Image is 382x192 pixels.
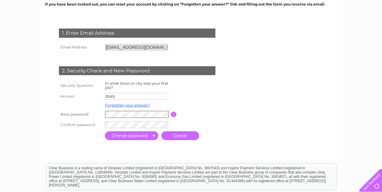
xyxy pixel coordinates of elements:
a: Cancel [161,131,199,140]
div: 2. Security Check and New Password [59,66,215,75]
img: logo.png [14,16,45,35]
th: Confirm password [57,120,103,130]
th: Answer [57,91,103,101]
div: 1. Enter Email Address [59,29,215,38]
label: In what town or city was your first job? [105,81,168,90]
a: Blog [351,26,360,31]
th: Email Address [57,42,103,52]
p: If you have been locked out, you can reset your account by clicking on “Forgotten your answer?” l... [45,1,337,7]
input: Information [171,112,177,117]
th: Security Question [57,80,103,91]
a: Energy [311,26,325,31]
a: Contact [363,26,378,31]
th: New password [57,109,103,120]
a: 0333 014 3131 [266,3,309,11]
a: Telecoms [329,26,347,31]
a: Forgotten your answer? [105,103,150,107]
div: Clear Business is a trading name of Verastar Limited (registered in [GEOGRAPHIC_DATA] No. 3667643... [46,3,336,30]
a: Water [296,26,308,31]
input: Submit [105,131,158,140]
